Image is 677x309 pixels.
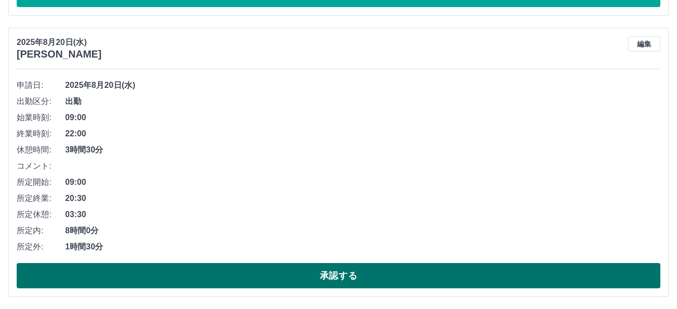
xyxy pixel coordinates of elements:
[17,263,660,288] button: 承認する
[17,79,65,91] span: 申請日:
[65,95,660,108] span: 出勤
[17,36,102,48] p: 2025年8月20日(水)
[65,209,660,221] span: 03:30
[17,160,65,172] span: コメント:
[17,128,65,140] span: 終業時刻:
[17,192,65,204] span: 所定終業:
[65,176,660,188] span: 09:00
[17,241,65,253] span: 所定外:
[65,112,660,124] span: 09:00
[17,48,102,60] h3: [PERSON_NAME]
[65,241,660,253] span: 1時間30分
[65,225,660,237] span: 8時間0分
[65,128,660,140] span: 22:00
[17,209,65,221] span: 所定休憩:
[65,192,660,204] span: 20:30
[628,36,660,51] button: 編集
[65,144,660,156] span: 3時間30分
[17,144,65,156] span: 休憩時間:
[17,95,65,108] span: 出勤区分:
[17,225,65,237] span: 所定内:
[17,112,65,124] span: 始業時刻:
[65,79,660,91] span: 2025年8月20日(水)
[17,176,65,188] span: 所定開始:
